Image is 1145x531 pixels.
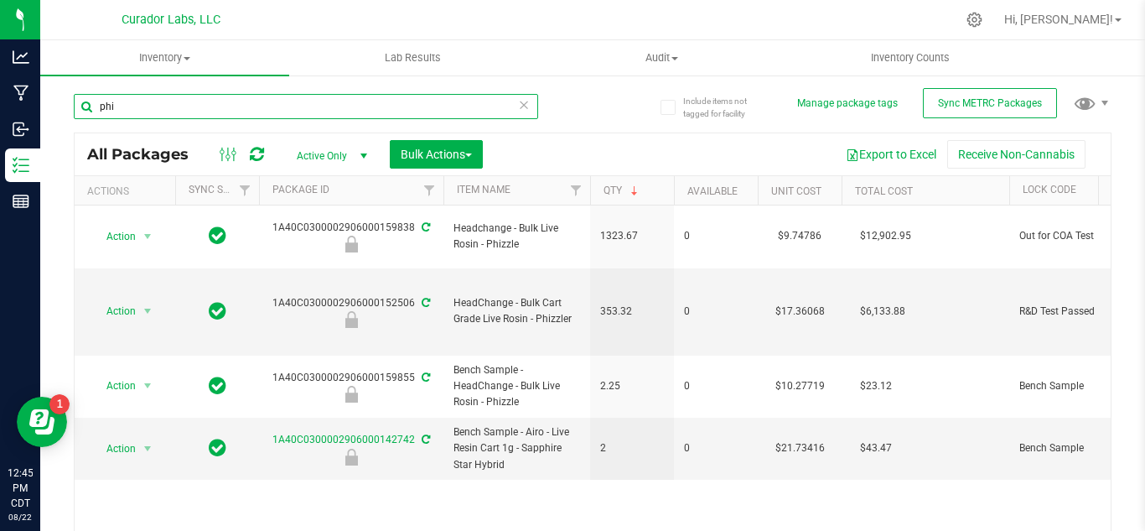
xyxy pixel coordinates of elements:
span: Action [91,437,137,461]
inline-svg: Inbound [13,121,29,138]
span: Curador Labs, LLC [122,13,220,27]
span: Bench Sample - HeadChange - Bulk Live Rosin - Phizzle [453,362,580,411]
a: Package ID [272,184,329,195]
a: Inventory [40,40,289,75]
span: 1323.67 [600,228,664,244]
span: Inventory Counts [848,50,972,65]
span: 0 [684,228,748,244]
a: Unit Cost [771,185,821,197]
div: Actions [87,185,168,197]
div: 1A40C0300002906000159838 [256,220,446,252]
span: 353.32 [600,304,664,320]
span: Sync from Compliance System [419,434,430,445]
span: Bulk Actions [401,148,472,161]
span: $43.47 [852,436,900,461]
span: Include items not tagged for facility [683,95,767,120]
span: Headchange - Bulk Live Rosin - Phizzle [453,221,580,252]
p: 08/22 [8,511,33,523]
a: Lock Code [1023,184,1076,195]
div: R&D Test Passed [256,311,446,328]
p: 12:45 PM CDT [8,466,33,511]
inline-svg: Manufacturing [13,85,29,102]
span: Out for COA Test [1019,228,1125,244]
span: 0 [684,378,748,394]
span: select [137,437,158,461]
span: Bench Sample [1019,440,1125,456]
span: select [137,374,158,398]
span: Audit [538,50,785,65]
a: Total Cost [855,185,913,197]
span: R&D Test Passed [1019,304,1125,320]
a: 1A40C0300002906000142742 [272,434,415,445]
a: Sync Status [189,184,253,195]
span: Sync from Compliance System [419,221,430,233]
span: In Sync [209,224,226,247]
button: Manage package tags [797,96,898,111]
span: Action [91,225,137,248]
a: Available [687,185,738,197]
td: $9.74786 [758,206,842,268]
span: Lab Results [362,50,464,65]
td: $17.36068 [758,268,842,356]
button: Receive Non-Cannabis [947,140,1085,169]
span: Action [91,374,137,398]
inline-svg: Inventory [13,157,29,174]
div: 1A40C0300002906000159855 [256,370,446,403]
a: Inventory Counts [786,40,1035,75]
span: 2.25 [600,378,664,394]
span: Action [91,299,137,323]
span: In Sync [209,374,226,398]
span: Bench Sample [1019,378,1125,394]
span: $12,902.95 [852,224,920,248]
inline-svg: Analytics [13,49,29,65]
a: Qty [604,185,641,196]
span: In Sync [209,299,226,323]
span: In Sync [209,436,226,460]
span: Sync METRC Packages [938,97,1042,109]
span: Sync from Compliance System [419,297,430,309]
input: Search Package ID, Item Name, SKU, Lot or Part Number... [74,94,538,119]
iframe: Resource center unread badge [49,394,70,414]
span: $23.12 [852,374,900,398]
a: Lab Results [289,40,538,75]
span: All Packages [87,145,205,164]
span: 0 [684,304,748,320]
span: $6,133.88 [852,299,914,324]
span: 2 [600,440,664,456]
inline-svg: Reports [13,193,29,210]
span: select [137,225,158,248]
button: Sync METRC Packages [923,88,1057,118]
span: Clear [518,94,530,116]
div: Manage settings [964,12,985,28]
span: HeadChange - Bulk Cart Grade Live Rosin - Phizzler [453,295,580,327]
a: Filter [416,176,443,205]
div: Out for COA Test [256,236,446,252]
span: Bench Sample - Airo - Live Resin Cart 1g - Sapphire Star Hybrid [453,424,580,473]
a: Filter [562,176,590,205]
span: select [137,299,158,323]
iframe: Resource center [17,397,67,447]
div: 1A40C0300002906000152506 [256,295,446,328]
span: Inventory [40,50,289,65]
button: Export to Excel [835,140,947,169]
button: Bulk Actions [390,140,483,169]
div: Bench Sample [256,386,446,403]
a: Audit [537,40,786,75]
span: Hi, [PERSON_NAME]! [1004,13,1113,26]
td: $10.27719 [758,356,842,419]
a: Item Name [457,184,510,195]
a: Filter [231,176,259,205]
div: Bench Sample [256,449,446,466]
span: Sync from Compliance System [419,372,430,383]
span: 0 [684,440,748,456]
td: $21.73416 [758,418,842,480]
